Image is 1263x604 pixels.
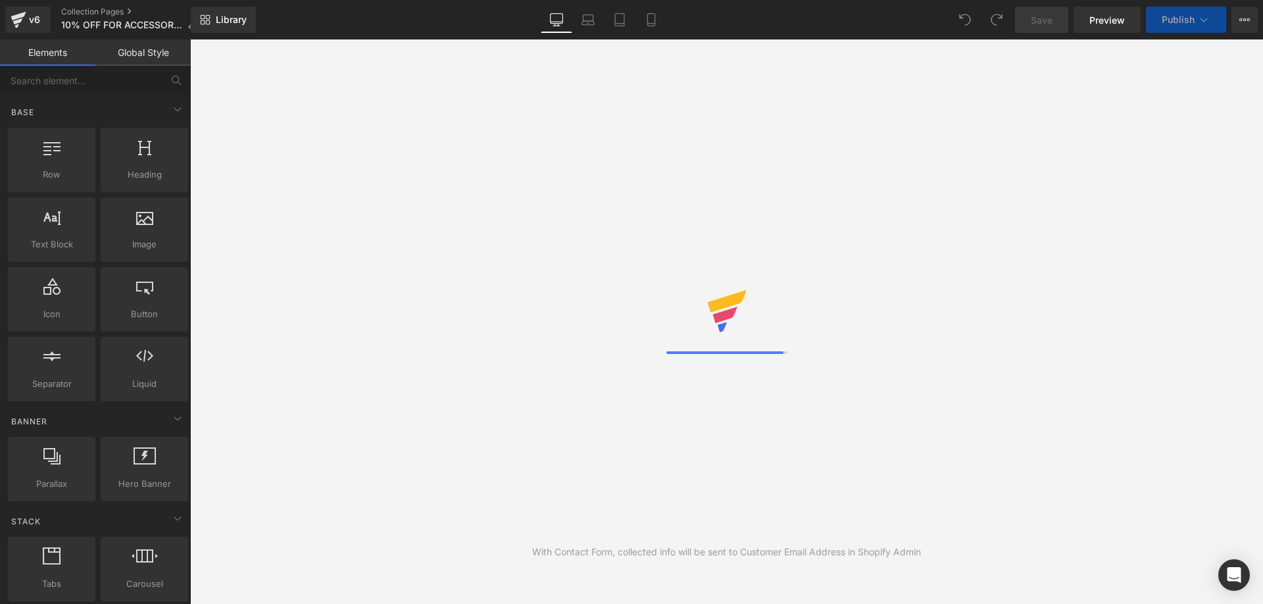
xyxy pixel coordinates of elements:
a: Desktop [541,7,572,33]
span: 10% OFF FOR ACCESSORIES [61,20,182,30]
button: More [1231,7,1258,33]
a: Collection Pages [61,7,207,17]
div: With Contact Form, collected info will be sent to Customer Email Address in Shopify Admin [532,545,921,559]
span: Carousel [105,577,184,591]
span: Liquid [105,377,184,391]
span: Stack [10,515,42,528]
a: Preview [1074,7,1141,33]
button: Publish [1146,7,1226,33]
button: Undo [952,7,978,33]
span: Banner [10,415,49,428]
a: Mobile [635,7,667,33]
span: Separator [12,377,91,391]
span: Row [12,168,91,182]
span: Parallax [12,477,91,491]
a: Laptop [572,7,604,33]
span: Base [10,106,36,118]
div: Open Intercom Messenger [1218,559,1250,591]
a: New Library [191,7,256,33]
span: Text Block [12,238,91,251]
button: Redo [983,7,1010,33]
span: Image [105,238,184,251]
span: Heading [105,168,184,182]
a: v6 [5,7,51,33]
div: v6 [26,11,43,28]
span: Preview [1089,13,1125,27]
span: Icon [12,307,91,321]
span: Library [216,14,247,26]
span: Hero Banner [105,477,184,491]
span: Save [1031,13,1052,27]
a: Global Style [95,39,191,66]
span: Tabs [12,577,91,591]
span: Button [105,307,184,321]
span: Publish [1162,14,1195,25]
a: Tablet [604,7,635,33]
